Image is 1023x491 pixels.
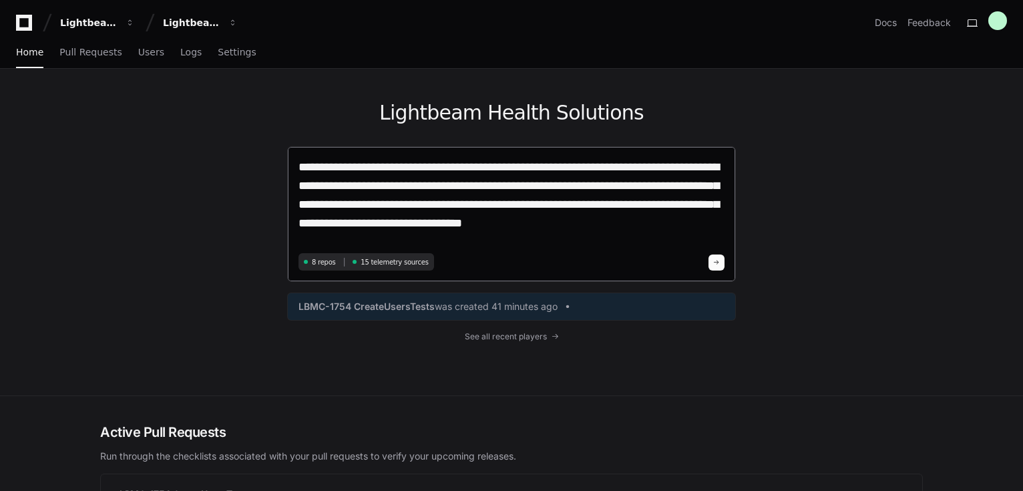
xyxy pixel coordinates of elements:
[298,300,435,313] span: LBMC-1754 CreateUsersTests
[59,37,122,68] a: Pull Requests
[287,101,736,125] h1: Lightbeam Health Solutions
[465,331,547,342] span: See all recent players
[16,48,43,56] span: Home
[158,11,243,35] button: Lightbeam Health Solutions
[875,16,897,29] a: Docs
[907,16,951,29] button: Feedback
[55,11,140,35] button: Lightbeam Health
[138,48,164,56] span: Users
[218,48,256,56] span: Settings
[100,423,923,442] h2: Active Pull Requests
[100,450,923,463] p: Run through the checklists associated with your pull requests to verify your upcoming releases.
[435,300,558,313] span: was created 41 minutes ago
[218,37,256,68] a: Settings
[361,257,428,267] span: 15 telemetry sources
[59,48,122,56] span: Pull Requests
[180,48,202,56] span: Logs
[287,331,736,342] a: See all recent players
[163,16,220,29] div: Lightbeam Health Solutions
[298,300,725,313] a: LBMC-1754 CreateUsersTestswas created 41 minutes ago
[138,37,164,68] a: Users
[180,37,202,68] a: Logs
[60,16,118,29] div: Lightbeam Health
[312,257,336,267] span: 8 repos
[16,37,43,68] a: Home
